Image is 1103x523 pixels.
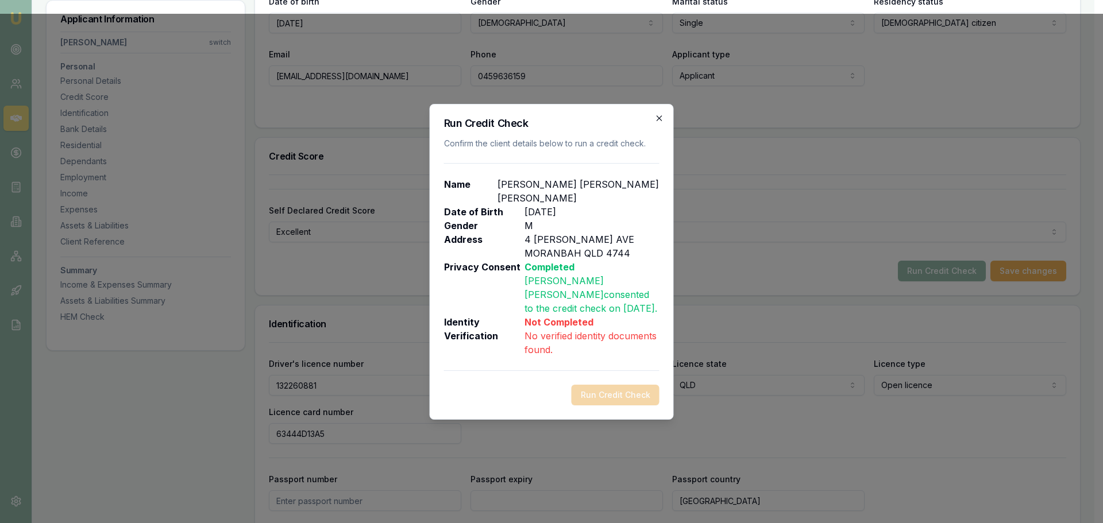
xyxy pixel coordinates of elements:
p: Identity Verification [444,315,524,357]
p: 4 [PERSON_NAME] AVE MORANBAH QLD 4744 [524,233,660,260]
p: [DATE] [524,205,556,219]
p: Not Completed [524,315,660,329]
p: Date of Birth [444,205,524,219]
p: Gender [444,219,524,233]
p: Address [444,233,524,260]
p: Completed [524,260,660,274]
p: Privacy Consent [444,260,524,315]
h2: Run Credit Check [444,118,660,129]
p: Confirm the client details below to run a credit check. [444,138,660,149]
p: [PERSON_NAME] [PERSON_NAME] consented to the credit check on [DATE] . [524,274,660,315]
p: M [524,219,533,233]
p: No verified identity documents found. [524,329,660,357]
p: Name [444,177,497,205]
p: [PERSON_NAME] [PERSON_NAME] [PERSON_NAME] [497,177,660,205]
